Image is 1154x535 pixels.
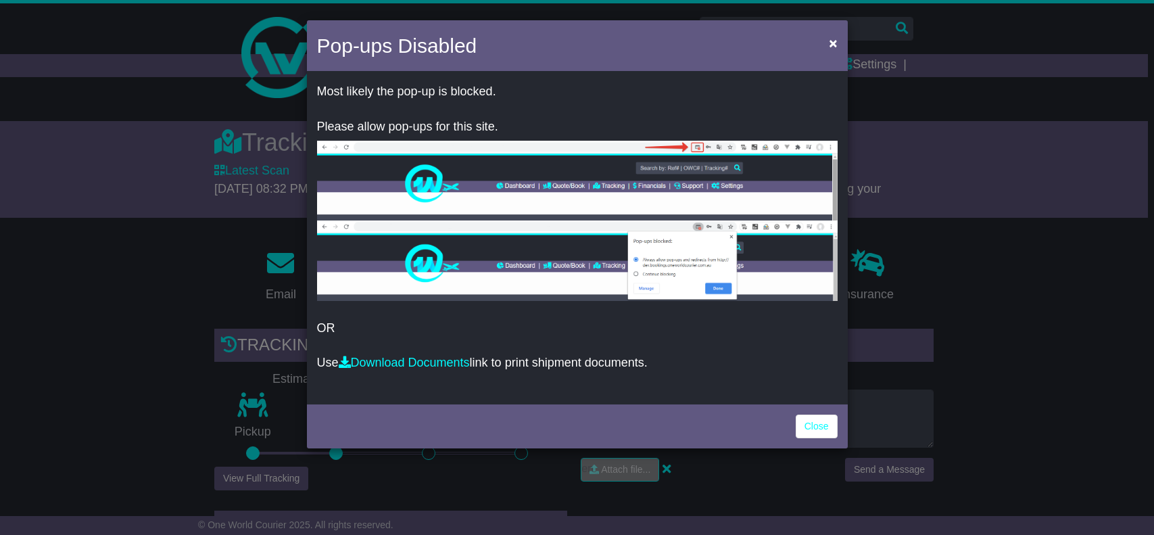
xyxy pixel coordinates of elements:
div: OR [307,74,848,401]
a: Close [796,415,838,438]
button: Close [822,29,844,57]
p: Use link to print shipment documents. [317,356,838,371]
img: allow-popup-2.png [317,220,838,301]
span: × [829,35,837,51]
a: Download Documents [339,356,470,369]
img: allow-popup-1.png [317,141,838,220]
h4: Pop-ups Disabled [317,30,477,61]
p: Most likely the pop-up is blocked. [317,85,838,99]
p: Please allow pop-ups for this site. [317,120,838,135]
